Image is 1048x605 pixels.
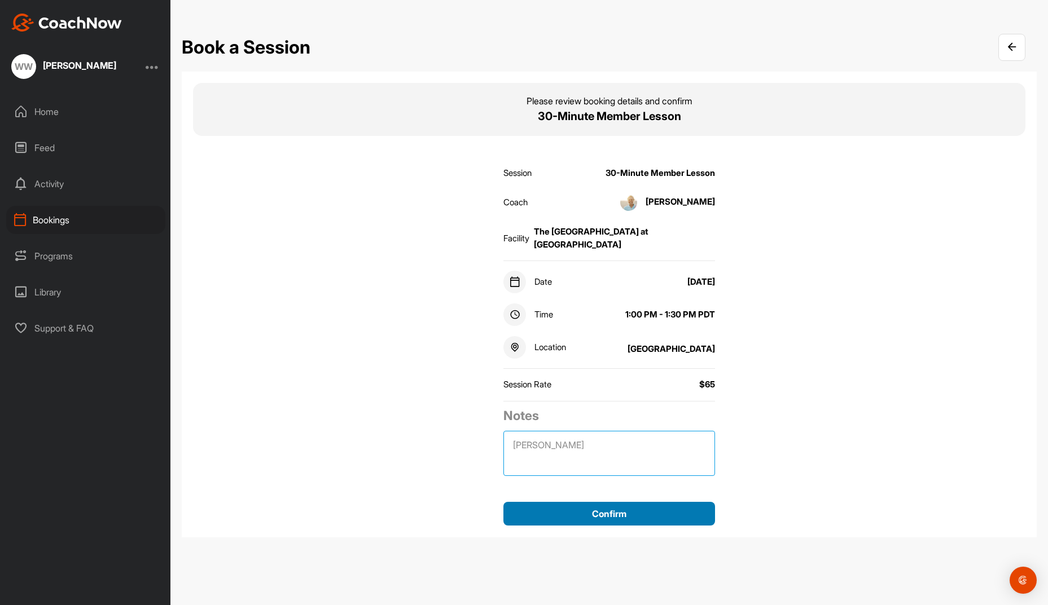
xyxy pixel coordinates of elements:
div: The [GEOGRAPHIC_DATA] at [GEOGRAPHIC_DATA] [534,226,715,251]
textarea: [PERSON_NAME] [503,431,715,476]
div: Support & FAQ [6,314,165,342]
button: Confirm [503,502,715,526]
div: Activity [6,170,165,198]
div: $65 [699,378,715,391]
div: Location [503,336,566,359]
div: [GEOGRAPHIC_DATA] [628,343,715,356]
div: Coach [503,196,528,209]
div: Session Rate [503,378,551,391]
div: [DATE] [687,276,715,289]
div: Open Intercom Messenger [1010,567,1037,594]
div: [PERSON_NAME] [43,61,116,70]
div: Time [503,303,553,326]
p: 30-Minute Member Lesson [538,108,681,125]
div: 30-Minute Member Lesson [606,167,715,180]
div: Library [6,278,165,306]
div: Facility [503,232,529,245]
div: 1:00 PM - 1:30 PM PDT [625,308,715,321]
div: Home [6,98,165,126]
img: square_290143af9a95c5788029f3965e346067.jpg [620,194,637,211]
div: Bookings [6,206,165,234]
h2: Book a Session [182,34,310,61]
div: Programs [6,242,165,270]
h2: Notes [503,406,715,425]
div: [PERSON_NAME] [612,194,715,211]
div: WW [11,54,36,79]
div: Date [503,271,552,293]
div: Feed [6,134,165,162]
img: CoachNow [11,14,122,32]
p: Please review booking details and confirm [527,94,692,108]
div: Session [503,167,532,180]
